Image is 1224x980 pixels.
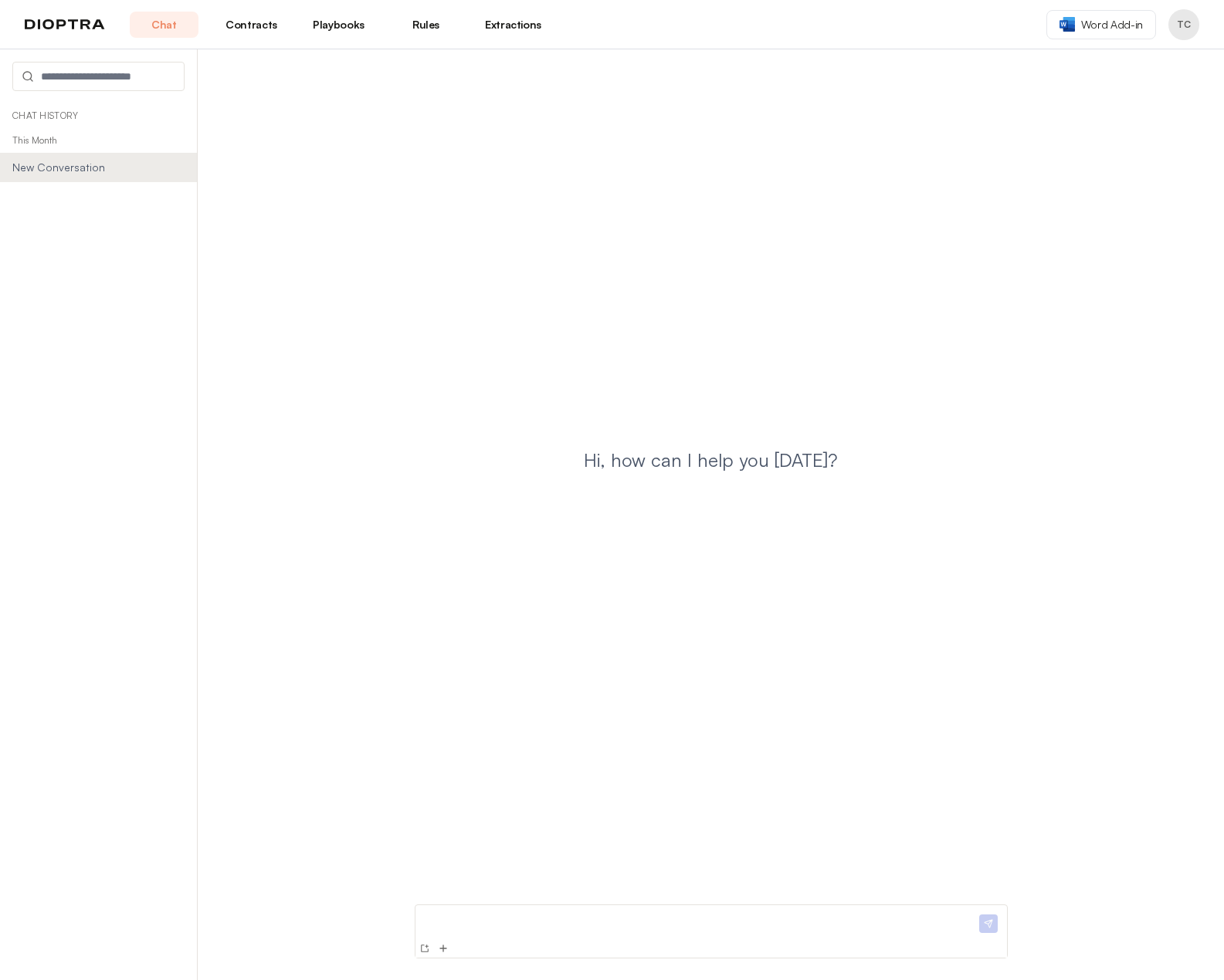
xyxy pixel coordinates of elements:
p: Chat History [12,110,185,122]
a: Contracts [217,12,286,38]
a: Rules [392,12,460,38]
h1: Hi, how can I help you [DATE]? [584,448,838,472]
img: word [1060,17,1075,32]
img: Add Files [437,942,449,955]
button: Add Files [436,941,451,956]
a: Playbooks [304,12,373,38]
button: New Conversation [417,941,432,956]
img: logo [25,19,105,30]
a: Chat [130,12,198,38]
img: New Conversation [419,942,431,955]
a: Extractions [479,12,548,38]
img: Send [979,914,998,933]
span: New Conversation [12,160,168,175]
a: Word Add-in [1046,10,1156,39]
button: Profile menu [1168,9,1199,40]
span: Word Add-in [1081,17,1143,32]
